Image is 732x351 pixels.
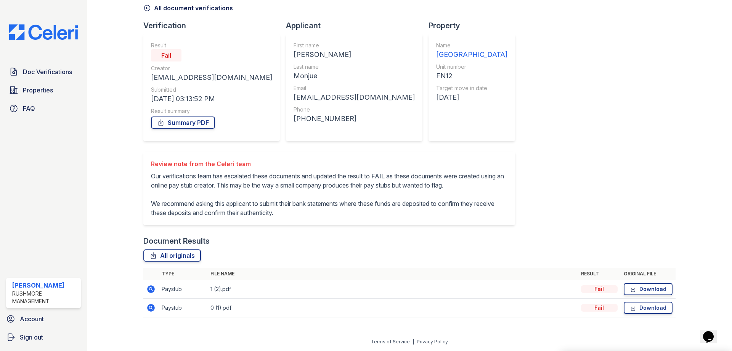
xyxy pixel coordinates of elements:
td: Paystub [159,299,207,317]
img: CE_Logo_Blue-a8612792a0a2168367f1c8372b55b34899dd931a85d93a1a3d3e32e68fde9ad4.png [3,24,84,40]
div: Email [294,84,415,92]
div: [GEOGRAPHIC_DATA] [436,49,507,60]
div: First name [294,42,415,49]
a: Privacy Policy [417,339,448,345]
div: Monjue [294,71,415,81]
div: [EMAIL_ADDRESS][DOMAIN_NAME] [294,92,415,103]
div: [DATE] 03:13:52 PM [151,94,272,104]
td: Paystub [159,280,207,299]
th: Type [159,268,207,280]
th: Result [578,268,621,280]
a: Account [3,311,84,327]
span: Sign out [20,333,43,342]
td: 1 (2).pdf [207,280,578,299]
div: Phone [294,106,415,113]
div: Name [436,42,507,49]
div: Target move in date [436,84,507,92]
div: [PERSON_NAME] [12,281,78,290]
div: Fail [581,285,618,293]
span: Doc Verifications [23,67,72,76]
span: Account [20,314,44,324]
div: [DATE] [436,92,507,103]
div: Last name [294,63,415,71]
div: [EMAIL_ADDRESS][DOMAIN_NAME] [151,72,272,83]
div: FN12 [436,71,507,81]
div: Result [151,42,272,49]
div: Document Results [143,236,210,246]
div: Verification [143,20,286,31]
th: Original file [621,268,676,280]
div: Creator [151,65,272,72]
div: Review note from the Celeri team [151,159,507,168]
iframe: chat widget [700,320,724,343]
span: FAQ [23,104,35,113]
a: Properties [6,82,81,98]
a: Name [GEOGRAPHIC_DATA] [436,42,507,60]
a: All originals [143,249,201,262]
a: Sign out [3,330,84,345]
th: File name [207,268,578,280]
div: Unit number [436,63,507,71]
a: All document verifications [143,3,233,13]
div: Fail [581,304,618,312]
div: | [413,339,414,345]
span: Properties [23,86,53,95]
a: Terms of Service [371,339,410,345]
div: [PHONE_NUMBER] [294,113,415,124]
div: Applicant [286,20,429,31]
div: Submitted [151,86,272,94]
div: [PERSON_NAME] [294,49,415,60]
div: Property [429,20,521,31]
td: 0 (1).pdf [207,299,578,317]
p: Our verifications team has escalated these documents and updated the result to FAIL as these docu... [151,171,507,217]
a: Summary PDF [151,116,215,129]
a: Doc Verifications [6,64,81,79]
div: Result summary [151,107,272,115]
div: Rushmore Management [12,290,78,305]
div: Fail [151,49,181,61]
a: FAQ [6,101,81,116]
a: Download [624,302,673,314]
a: Download [624,283,673,295]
